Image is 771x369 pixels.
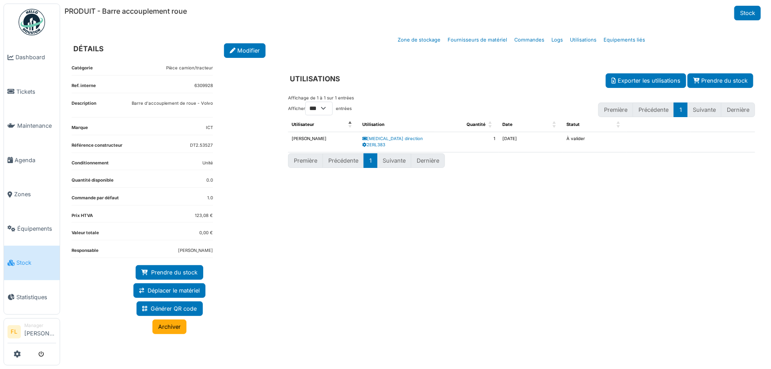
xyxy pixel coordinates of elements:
[15,156,56,164] span: Agenda
[290,75,340,83] h6: UTILISATIONS
[19,9,45,35] img: Badge_color-CXgf-gQk.svg
[199,230,213,236] dd: 0,00 €
[195,213,213,219] dd: 123,08 €
[65,7,187,15] h6: PRODUIT - Barre accouplement roue
[499,132,563,152] td: [DATE]
[435,132,499,152] td: 1
[305,102,333,115] select: Afficherentrées
[288,153,755,168] nav: pagination
[206,125,213,131] dd: ICT
[72,125,88,135] dt: Marque
[598,103,755,117] nav: pagination
[292,122,314,127] span: Utilisateur
[467,122,486,127] span: Quantité
[152,320,186,334] a: Archiver
[16,293,56,301] span: Statistiques
[548,30,567,50] a: Logs
[362,136,423,141] a: [MEDICAL_DATA] direction
[16,259,56,267] span: Stock
[190,142,213,149] dd: DT2.53527
[16,87,56,96] span: Tickets
[24,322,56,341] li: [PERSON_NAME]
[17,224,56,233] span: Équipements
[72,100,96,118] dt: Description
[202,160,213,167] dd: Unité
[24,322,56,329] div: Manager
[224,43,266,58] a: Modifier
[502,122,513,127] span: Date
[616,118,622,132] span: Statut: Activate to sort
[72,65,93,75] dt: Catégorie
[4,109,60,143] a: Maintenance
[364,153,377,168] button: 1
[14,190,56,198] span: Zones
[136,265,203,280] a: Prendre du stock
[207,195,213,202] dd: 1.0
[72,213,93,223] dt: Prix HTVA
[567,30,600,50] a: Utilisations
[72,142,122,152] dt: Référence constructeur
[687,73,753,88] a: Prendre du stock
[206,177,213,184] dd: 0.0
[552,118,558,132] span: Date: Activate to sort
[8,322,56,343] a: FL Manager[PERSON_NAME]
[72,230,99,240] dt: Valeur totale
[362,142,385,147] a: 2ERL383
[395,30,444,50] a: Zone de stockage
[734,6,761,20] a: Stock
[348,118,353,132] span: Utilisateur: Activate to invert sorting
[178,247,213,254] dd: [PERSON_NAME]
[4,177,60,212] a: Zones
[17,122,56,130] span: Maintenance
[72,160,109,170] dt: Conditionnement
[4,75,60,109] a: Tickets
[4,143,60,178] a: Agenda
[15,53,56,61] span: Dashboard
[72,247,99,258] dt: Responsable
[511,30,548,50] a: Commandes
[4,246,60,280] a: Stock
[4,40,60,75] a: Dashboard
[288,95,354,102] div: Affichage de 1 à 1 sur 1 entrées
[4,212,60,246] a: Équipements
[72,195,119,205] dt: Commande par défaut
[563,132,627,152] td: À valider
[566,122,580,127] span: Statut
[132,100,213,107] p: Barre d'accouplement de roue - Volvo
[166,65,213,72] dd: Pièce camion/tracteur
[133,283,205,298] a: Déplacer le matériel
[72,83,96,93] dt: Ref. interne
[73,45,103,53] h6: DÉTAILS
[8,325,21,339] li: FL
[288,102,352,115] label: Afficher entrées
[606,73,686,88] button: Exporter les utilisations
[600,30,649,50] a: Equipements liés
[194,83,213,89] dd: 6309928
[137,301,203,316] a: Générer QR code
[488,118,494,132] span: Quantité: Activate to sort
[444,30,511,50] a: Fournisseurs de matériel
[674,103,687,117] button: 1
[362,122,384,127] span: Utilisation
[4,280,60,315] a: Statistiques
[288,132,359,152] td: [PERSON_NAME]
[72,177,114,187] dt: Quantité disponible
